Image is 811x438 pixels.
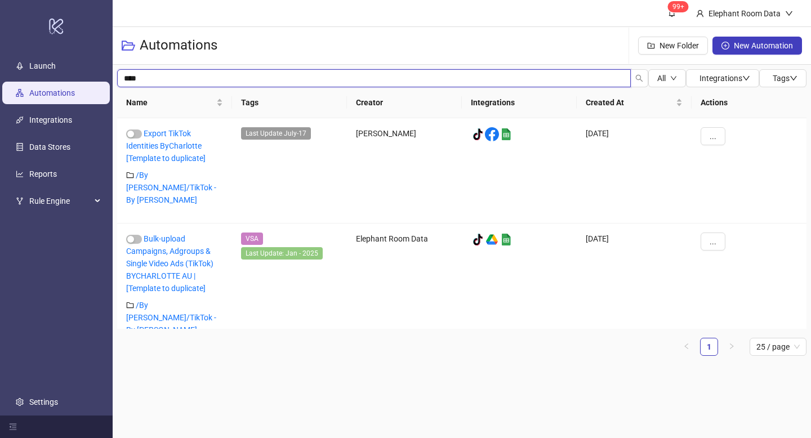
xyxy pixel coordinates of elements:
[577,87,692,118] th: Created At
[678,338,696,356] li: Previous Page
[701,233,725,251] button: ...
[701,338,718,355] a: 1
[29,88,75,97] a: Automations
[29,142,70,151] a: Data Stores
[723,338,741,356] li: Next Page
[647,42,655,50] span: folder-add
[710,132,716,141] span: ...
[16,197,24,205] span: fork
[122,39,135,52] span: folder-open
[785,10,793,17] span: down
[668,1,689,12] sup: 1770
[126,96,214,109] span: Name
[668,9,676,17] span: bell
[126,301,134,309] span: folder
[696,10,704,17] span: user
[756,338,800,355] span: 25 / page
[126,171,216,204] a: /By [PERSON_NAME]/TikTok - By [PERSON_NAME]
[670,75,677,82] span: down
[347,87,462,118] th: Creator
[347,118,462,224] div: [PERSON_NAME]
[586,96,674,109] span: Created At
[721,42,729,50] span: plus-circle
[773,74,797,83] span: Tags
[750,338,806,356] div: Page Size
[759,69,806,87] button: Tagsdown
[700,338,718,356] li: 1
[790,74,797,82] span: down
[9,423,17,431] span: menu-fold
[577,224,692,354] div: [DATE]
[712,37,802,55] button: New Automation
[117,87,232,118] th: Name
[678,338,696,356] button: left
[701,127,725,145] button: ...
[347,224,462,354] div: Elephant Room Data
[638,37,708,55] button: New Folder
[635,74,643,82] span: search
[126,301,216,334] a: /By [PERSON_NAME]/TikTok - By [PERSON_NAME]
[686,69,759,87] button: Integrationsdown
[241,233,263,245] span: VSA
[742,74,750,82] span: down
[699,74,750,83] span: Integrations
[140,37,217,55] h3: Automations
[692,87,806,118] th: Actions
[734,41,793,50] span: New Automation
[29,190,91,212] span: Rule Engine
[728,343,735,350] span: right
[29,397,58,406] a: Settings
[126,234,213,293] a: Bulk-upload Campaigns, Adgroups & Single Video Ads (TikTok) BYCHARLOTTE AU | [Template to duplicate]
[683,343,690,350] span: left
[710,237,716,246] span: ...
[232,87,347,118] th: Tags
[723,338,741,356] button: right
[241,247,323,260] span: Last Update: Jan - 2025
[577,118,692,224] div: [DATE]
[241,127,311,140] span: Last Update July-17
[29,61,56,70] a: Launch
[648,69,686,87] button: Alldown
[657,74,666,83] span: All
[29,169,57,178] a: Reports
[462,87,577,118] th: Integrations
[126,129,206,163] a: Export TikTok Identities ByCharlotte [Template to duplicate]
[126,171,134,179] span: folder
[29,115,72,124] a: Integrations
[704,7,785,20] div: Elephant Room Data
[660,41,699,50] span: New Folder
